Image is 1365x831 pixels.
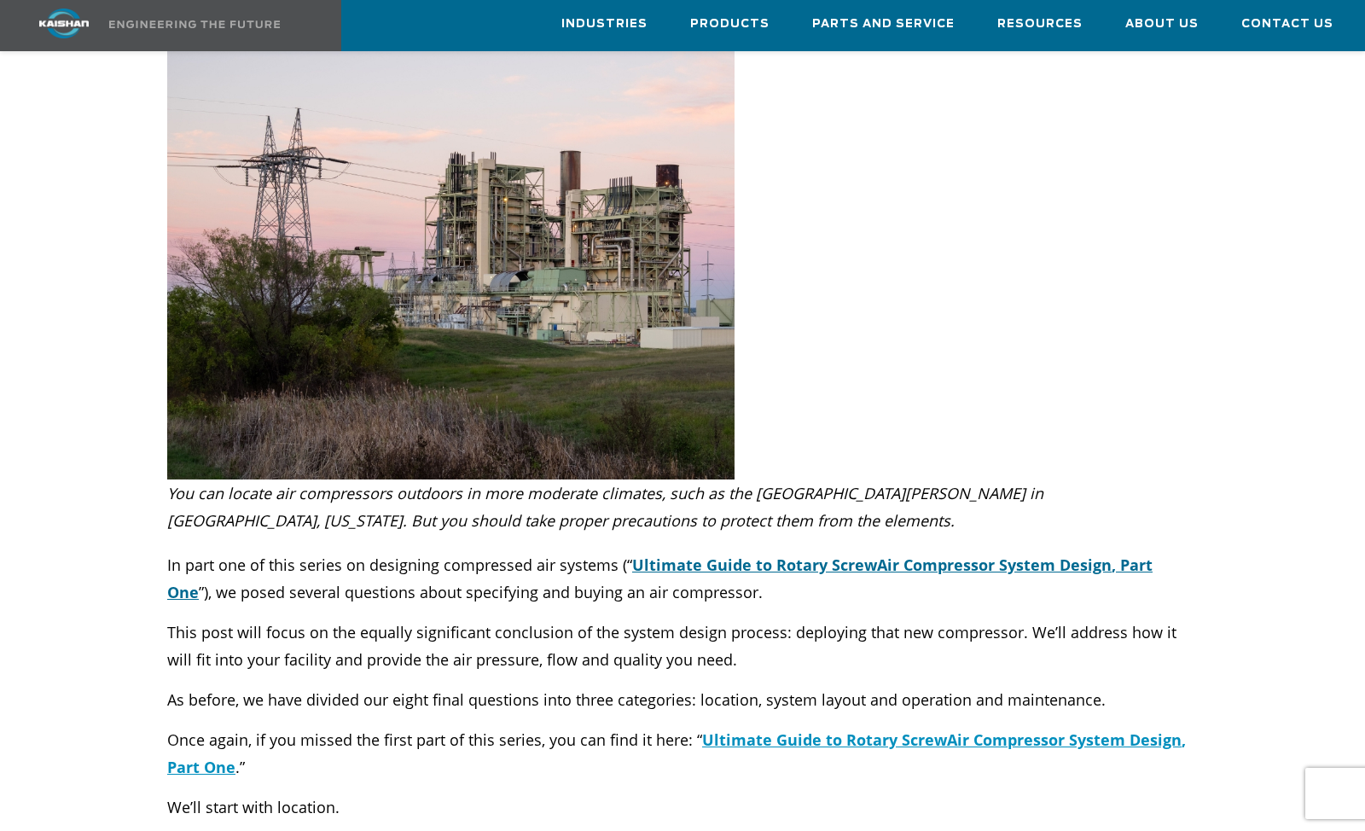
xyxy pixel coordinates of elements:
img: Untitled design (13) [167,26,735,479]
p: This post will focus on the equally significant conclusion of the system design process: deployin... [167,619,1198,673]
a: Ultimate Guide to Rotary ScrewAir Compressor System Design, Part One [167,555,1153,602]
span: Ultimate Guide to Rotary Screw [702,729,947,750]
p: In part one of this series on designing compressed air systems (“ ”), we posed several questions ... [167,551,1198,606]
a: Parts and Service [812,1,955,47]
a: Contact Us [1241,1,1333,47]
span: Products [690,15,770,34]
span: Industries [561,15,648,34]
p: As before, we have divided our eight final questions into three categories: location, system layo... [167,686,1198,713]
em: You can locate air compressors outdoors in more moderate climates, such as the [GEOGRAPHIC_DATA][... [167,483,1043,531]
span: Air Compressor System Design [947,729,1182,750]
span: Contact Us [1241,15,1333,34]
span: About Us [1125,15,1199,34]
span: Air Compressor System Design [877,555,1112,575]
a: Products [690,1,770,47]
span: Ultimate Guide to Rotary Screw [632,555,877,575]
a: Industries [561,1,648,47]
p: Once again, if you missed the first part of this series, you can find it here: “ .” [167,726,1198,781]
a: About Us [1125,1,1199,47]
p: We’ll start with location. [167,793,1198,821]
a: Resources [997,1,1083,47]
img: Engineering the future [109,20,280,28]
span: Parts and Service [812,15,955,34]
span: Resources [997,15,1083,34]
